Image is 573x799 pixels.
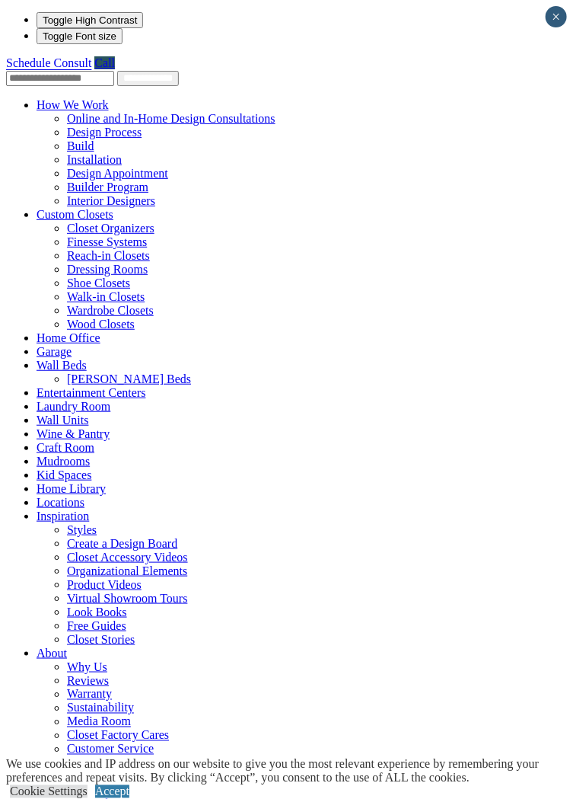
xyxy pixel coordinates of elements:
a: Closet Accessory Videos [67,551,188,564]
a: Kid Spaces [37,468,91,481]
a: Schedule Consult [6,56,91,69]
a: Customer Service [67,743,154,756]
a: Inspiration [37,510,89,523]
a: Shoe Closets [67,276,130,289]
a: Closet Stories [67,633,135,646]
a: Styles [67,523,97,536]
button: Toggle Font size [37,28,123,44]
a: Builder Program [67,181,148,193]
a: Wall Beds [37,359,87,372]
a: Wardrobe Closets [67,304,154,317]
a: Design Process [67,126,142,139]
a: Create a Design Board [67,537,177,550]
a: Wood Closets [67,318,135,331]
a: Craft Room [37,441,94,454]
a: Closet Factory Cares [67,729,169,742]
a: Wine & Pantry [37,427,110,440]
a: Sustainability [67,702,134,714]
a: Warranty [67,688,112,701]
button: Close [546,6,567,27]
a: Cookie Settings [10,785,88,798]
a: Why Us [67,660,107,673]
a: Home Library [37,482,106,495]
a: Installation [67,153,122,166]
a: Walk-in Closets [67,290,145,303]
a: Reach-in Closets [67,249,150,262]
a: Free Guides [67,619,126,632]
a: Online and In-Home Design Consultations [67,112,275,125]
a: Careers [67,756,104,769]
a: How We Work [37,98,109,111]
a: Call [94,56,115,69]
a: Mudrooms [37,455,90,468]
a: [PERSON_NAME] Beds [67,372,191,385]
a: Garage [37,345,72,358]
input: Submit button for Find Location [117,71,179,86]
a: Finesse Systems [67,235,147,248]
a: Design Appointment [67,167,168,180]
a: Entertainment Centers [37,386,146,399]
a: Laundry Room [37,400,110,413]
a: Dressing Rooms [67,263,148,276]
a: Reviews [67,674,109,687]
a: Wall Units [37,414,88,427]
a: Virtual Showroom Tours [67,592,188,605]
a: Home Office [37,331,100,344]
input: Enter your Zip code [6,71,114,86]
a: Look Books [67,606,127,618]
a: Accept [95,785,129,798]
span: Toggle Font size [43,30,116,42]
button: Toggle High Contrast [37,12,143,28]
div: We use cookies and IP address on our website to give you the most relevant experience by remember... [6,758,573,785]
a: Closet Organizers [67,222,154,235]
a: Media Room [67,715,131,728]
a: Product Videos [67,578,142,591]
a: Custom Closets [37,208,113,221]
a: Build [67,139,94,152]
a: Interior Designers [67,194,155,207]
a: Locations [37,496,84,509]
a: Organizational Elements [67,564,187,577]
a: About [37,647,67,660]
span: Toggle High Contrast [43,14,137,26]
